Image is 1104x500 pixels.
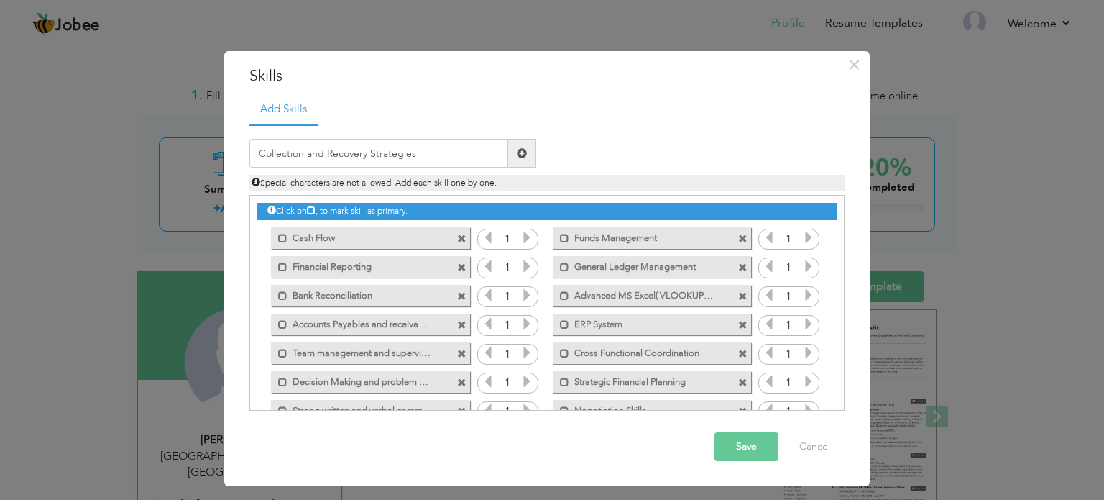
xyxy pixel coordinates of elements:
label: Cash Flow [287,227,433,245]
label: Cross Functional Coordination [569,342,714,360]
label: Advanced MS Excel( VLOOKUP & Pivot Tables) [569,285,714,303]
label: Negotiation Skills [569,400,714,418]
label: Financial Reporting [287,256,433,274]
span: × [848,52,860,78]
label: Bank Reconciliation [287,285,433,303]
label: Strategic Financial Planning [569,371,714,389]
label: Strong written and verbal communication [287,400,433,418]
div: Click on , to mark skill as primary. [257,203,836,219]
label: ERP System [569,314,714,332]
button: Close [843,53,866,76]
button: Save [714,432,778,461]
button: Cancel [785,432,845,461]
a: Add Skills [249,94,318,126]
h3: Skills [249,65,845,87]
span: Special characters are not allowed. Add each skill one by one. [252,177,497,188]
label: General Ledger Management [569,256,714,274]
label: Accounts Payables and receivable management [287,314,433,332]
label: Decision Making and problem solving [287,371,433,389]
label: Team management and supervision [287,342,433,360]
label: Funds Management [569,227,714,245]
